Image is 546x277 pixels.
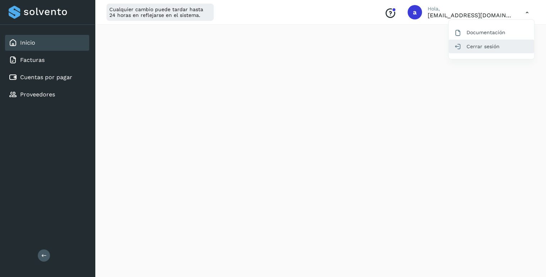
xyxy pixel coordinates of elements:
a: Cuentas por pagar [20,74,72,81]
div: Documentación [449,26,534,39]
a: Inicio [20,39,35,46]
div: Inicio [5,35,89,51]
div: Cerrar sesión [449,40,534,53]
a: Proveedores [20,91,55,98]
div: Proveedores [5,87,89,103]
a: Facturas [20,56,45,63]
div: Facturas [5,52,89,68]
div: Cuentas por pagar [5,69,89,85]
